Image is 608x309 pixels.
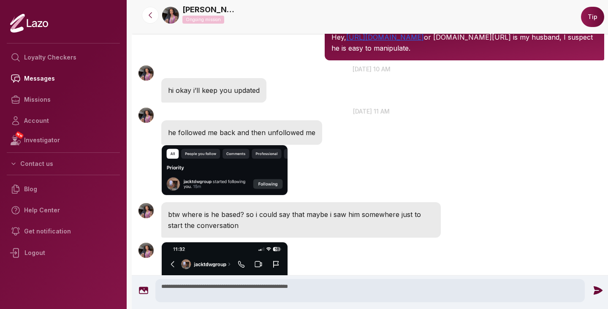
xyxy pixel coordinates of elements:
[7,221,120,242] a: Get notification
[581,7,604,27] button: Tip
[182,4,237,16] a: [PERSON_NAME]
[7,242,120,264] div: Logout
[7,131,120,149] a: NEWInvestigator
[7,68,120,89] a: Messages
[7,179,120,200] a: Blog
[7,110,120,131] a: Account
[7,47,120,68] a: Loyalty Checkers
[138,243,154,258] img: User avatar
[138,203,154,218] img: User avatar
[162,7,179,24] img: 4b0546d6-1fdc-485f-8419-658a292abdc7
[168,209,434,231] p: btw where is he based? so i could say that maybe i saw him somewhere just to start the conversation
[168,127,315,138] p: he followed me back and then unfollowed me
[331,32,597,54] p: Hey, or [DOMAIN_NAME][URL] is my husband, I suspect he is easy to manipulate.
[7,89,120,110] a: Missions
[182,16,224,24] p: Ongoing mission
[7,200,120,221] a: Help Center
[168,85,260,96] p: hi okay i’ll keep you updated
[7,156,120,171] button: Contact us
[15,131,24,139] span: NEW
[346,33,424,41] a: [URL][DOMAIN_NAME]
